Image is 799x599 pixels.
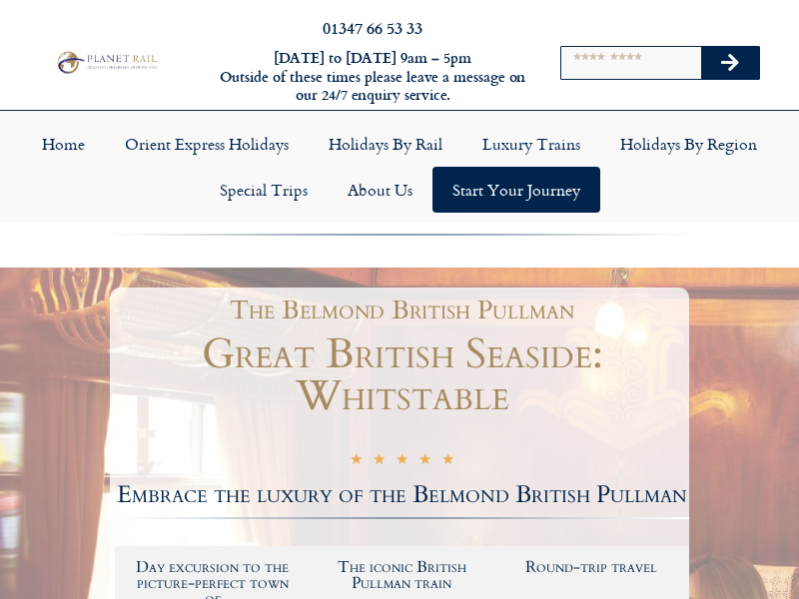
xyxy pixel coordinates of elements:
h1: The Belmond British Pullman [125,298,679,323]
div: 5/5 [350,450,454,471]
h2: Round-trip travel [506,559,676,575]
a: Luxury Trains [462,121,600,167]
a: Holidays by Rail [309,121,462,167]
i: ★ [418,452,431,471]
h2: The iconic British Pullman train [318,559,487,591]
h2: Embrace the luxury of the Belmond British Pullman [115,483,689,507]
i: ★ [441,452,454,471]
a: Holidays by Region [600,121,777,167]
button: Search [701,47,759,79]
img: Planet Rail Train Holidays Logo [53,49,160,75]
i: ★ [350,452,363,471]
a: About Us [328,167,432,213]
h1: Great British Seaside: Whitstable [115,333,689,417]
a: Start your Journey [432,167,600,213]
a: Orient Express Holidays [105,121,309,167]
nav: Menu [10,121,789,213]
a: Home [22,121,105,167]
a: 01347 66 53 33 [323,16,422,39]
i: ★ [396,452,408,471]
i: ★ [373,452,386,471]
a: Special Trips [200,167,328,213]
h6: [DATE] to [DATE] 9am – 5pm Outside of these times please leave a message on our 24/7 enquiry serv... [218,49,527,105]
